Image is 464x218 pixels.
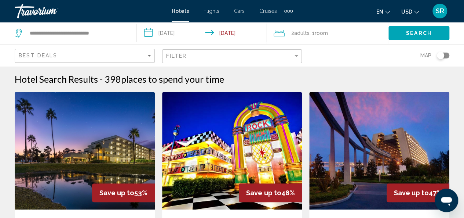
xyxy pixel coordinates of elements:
[309,92,449,210] img: Hotel image
[121,74,224,85] span: places to spend your time
[105,74,224,85] h2: 398
[204,8,219,14] a: Flights
[239,183,302,202] div: 48%
[310,28,328,38] span: , 1
[162,92,302,210] img: Hotel image
[266,22,388,44] button: Travelers: 2 adults, 0 children
[376,9,383,15] span: en
[99,189,134,197] span: Save up to
[436,7,444,15] span: SR
[19,53,153,59] mat-select: Sort by
[246,189,281,197] span: Save up to
[284,5,293,17] button: Extra navigation items
[259,8,277,14] a: Cruises
[92,183,155,202] div: 53%
[401,9,412,15] span: USD
[420,50,431,61] span: Map
[406,31,432,36] span: Search
[100,74,103,85] span: -
[234,8,245,14] a: Cars
[430,3,449,19] button: User Menu
[294,30,310,36] span: Adults
[15,92,155,210] img: Hotel image
[15,4,164,18] a: Travorium
[291,28,310,38] span: 2
[166,53,187,59] span: Filter
[137,22,266,44] button: Check-in date: Sep 27, 2025 Check-out date: Sep 28, 2025
[162,49,302,64] button: Filter
[315,30,328,36] span: Room
[431,52,449,59] button: Toggle map
[15,74,98,85] h1: Hotel Search Results
[376,6,390,17] button: Change language
[19,53,57,58] span: Best Deals
[388,26,449,40] button: Search
[401,6,419,17] button: Change currency
[435,189,458,212] iframe: Button to launch messaging window
[172,8,189,14] a: Hotels
[387,183,449,202] div: 47%
[394,189,429,197] span: Save up to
